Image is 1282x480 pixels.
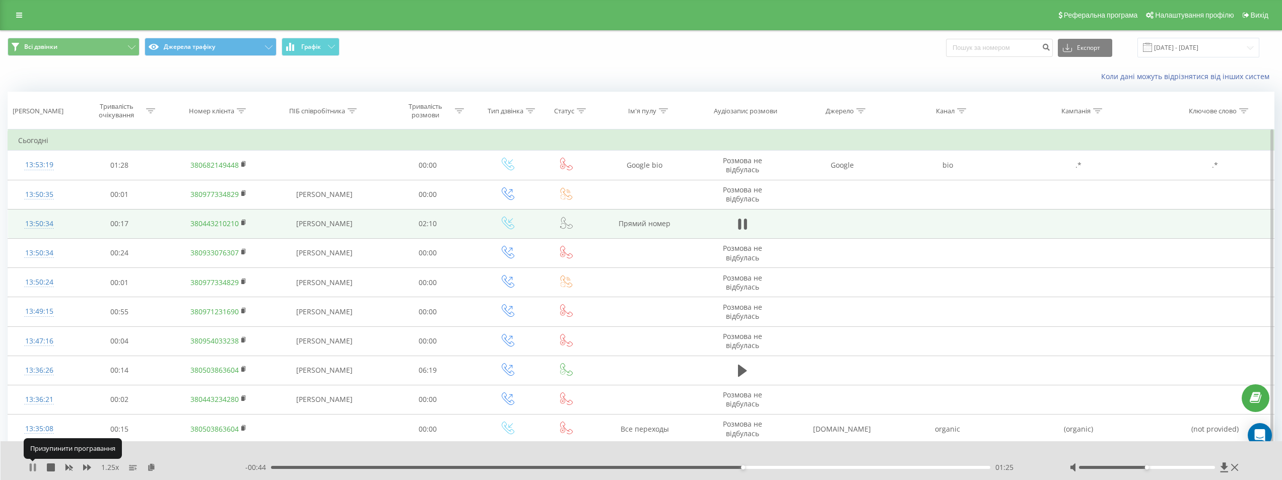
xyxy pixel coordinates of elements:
td: [PERSON_NAME] [269,385,379,414]
div: Джерело [826,107,854,115]
span: Розмова не відбулась [723,243,762,262]
td: [PERSON_NAME] [269,297,379,326]
td: [PERSON_NAME] [269,356,379,385]
td: organic [895,415,1000,444]
span: - 00:44 [245,462,271,472]
td: 00:15 [71,415,168,444]
a: 380503863604 [190,365,239,375]
a: 380503863604 [190,424,239,434]
a: 380977334829 [190,278,239,287]
td: 01:28 [71,151,168,180]
div: Тривалість розмови [398,102,452,119]
td: 00:14 [71,356,168,385]
div: 13:49:15 [18,302,60,321]
td: Прямий номер [594,209,696,238]
td: Google bio [594,151,696,180]
td: [PERSON_NAME] [269,209,379,238]
span: Розмова не відбулась [723,419,762,438]
td: Google [789,151,895,180]
div: 13:36:26 [18,361,60,380]
td: 00:00 [379,326,477,356]
td: [PERSON_NAME] [269,180,379,209]
a: Коли дані можуть відрізнятися вiд інших систем [1101,72,1274,81]
td: 00:00 [379,151,477,180]
span: Розмова не відбулась [723,273,762,292]
div: Accessibility label [741,465,746,469]
div: 13:50:34 [18,243,60,263]
td: 02:10 [379,209,477,238]
td: [PERSON_NAME] [269,326,379,356]
td: [DOMAIN_NAME] [789,415,895,444]
td: [PERSON_NAME] [269,238,379,267]
div: 13:36:21 [18,390,60,409]
td: Все переходы [594,415,696,444]
button: Всі дзвінки [8,38,140,56]
span: Реферальна програма [1064,11,1138,19]
span: Вихід [1251,11,1268,19]
div: ПІБ співробітника [289,107,345,115]
td: [PERSON_NAME] [269,268,379,297]
span: Всі дзвінки [24,43,57,51]
div: Тип дзвінка [488,107,523,115]
button: Джерела трафіку [145,38,277,56]
a: 380933076307 [190,248,239,257]
td: bio [895,151,1000,180]
td: (not provided) [1157,415,1274,444]
div: 13:50:35 [18,185,60,204]
td: 00:00 [379,385,477,414]
div: 13:50:24 [18,272,60,292]
a: 380954033238 [190,336,239,346]
td: 00:01 [71,268,168,297]
td: 00:00 [379,238,477,267]
span: 01:25 [995,462,1014,472]
td: 06:19 [379,356,477,385]
div: 13:35:08 [18,419,60,439]
td: 00:00 [379,268,477,297]
a: 380977334829 [190,189,239,199]
input: Пошук за номером [946,39,1053,57]
span: Розмова не відбулась [723,302,762,321]
td: 00:00 [379,297,477,326]
td: 00:01 [71,180,168,209]
div: [PERSON_NAME] [13,107,63,115]
a: 380682149448 [190,160,239,170]
a: 380971231690 [190,307,239,316]
div: Кампанія [1061,107,1091,115]
span: Розмова не відбулась [723,185,762,203]
td: Сьогодні [8,130,1274,151]
td: 00:55 [71,297,168,326]
td: 00:24 [71,238,168,267]
div: Ім'я пулу [628,107,656,115]
td: 00:02 [71,385,168,414]
span: Налаштування профілю [1155,11,1234,19]
a: 380443234280 [190,394,239,404]
button: Графік [282,38,340,56]
div: Open Intercom Messenger [1248,423,1272,447]
div: Призупинити програвання [24,438,122,458]
div: Тривалість очікування [90,102,144,119]
div: 13:53:19 [18,155,60,175]
td: 00:00 [379,180,477,209]
span: Розмова не відбулась [723,156,762,174]
span: 1.25 x [101,462,119,472]
div: Accessibility label [1145,465,1149,469]
div: Статус [554,107,574,115]
td: 00:04 [71,326,168,356]
td: (organic) [1000,415,1157,444]
div: Канал [936,107,955,115]
span: Графік [301,43,321,50]
span: Розмова не відбулась [723,331,762,350]
button: Експорт [1058,39,1112,57]
div: 13:47:16 [18,331,60,351]
div: Номер клієнта [189,107,234,115]
div: Ключове слово [1189,107,1237,115]
a: 380443210210 [190,219,239,228]
div: Аудіозапис розмови [714,107,777,115]
div: 13:50:34 [18,214,60,234]
td: 00:00 [379,415,477,444]
td: 00:17 [71,209,168,238]
span: Розмова не відбулась [723,390,762,408]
